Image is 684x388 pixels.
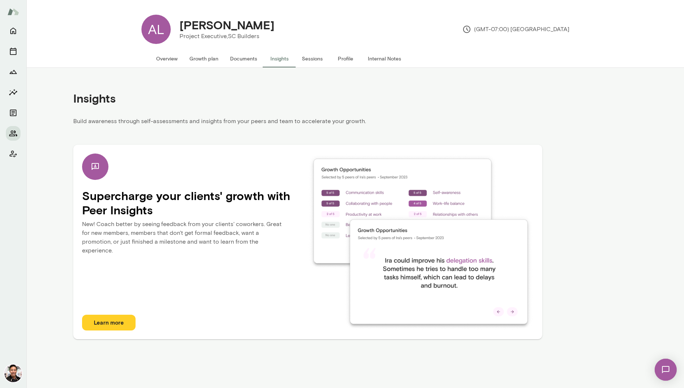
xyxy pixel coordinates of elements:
button: Documents [6,106,21,120]
p: (GMT-07:00) [GEOGRAPHIC_DATA] [462,25,569,34]
button: Sessions [296,50,329,67]
button: Members [6,126,21,141]
img: Albert Villarde [4,365,22,382]
img: Mento [7,5,19,19]
button: Growth plan [184,50,224,67]
button: Overview [150,50,184,67]
p: Project Executive, SC Builders [180,32,274,41]
button: Client app [6,147,21,161]
p: New! Coach better by seeing feedback from your clients' coworkers. Great for new members, members... [82,217,308,262]
h4: Supercharge your clients' growth with Peer Insights [82,189,308,217]
img: insights [308,154,533,330]
p: Build awareness through self-assessments and insights from your peers and team to accelerate your... [73,117,542,130]
div: Supercharge your clients' growth with Peer InsightsNew! Coach better by seeing feedback from your... [73,145,542,339]
div: AL [141,15,171,44]
button: Profile [329,50,362,67]
h4: Insights [73,91,116,105]
button: Growth Plan [6,64,21,79]
button: Insights [6,85,21,100]
button: Documents [224,50,263,67]
button: Internal Notes [362,50,407,67]
button: Home [6,23,21,38]
button: Sessions [6,44,21,59]
h4: [PERSON_NAME] [180,18,274,32]
button: Insights [263,50,296,67]
button: Learn more [82,315,136,330]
